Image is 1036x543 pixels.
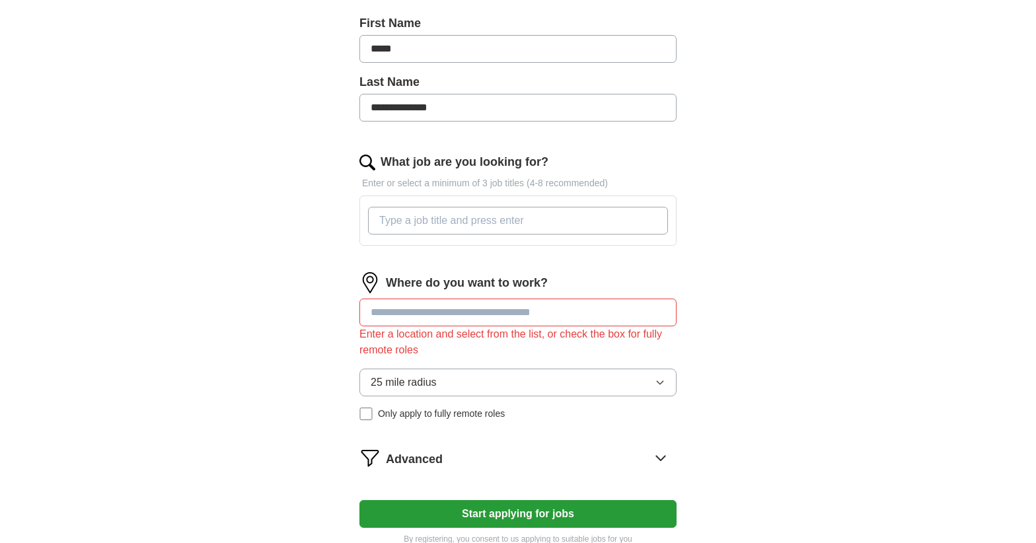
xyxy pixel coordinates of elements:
[359,500,677,528] button: Start applying for jobs
[386,451,443,468] span: Advanced
[381,153,548,171] label: What job are you looking for?
[386,274,548,292] label: Where do you want to work?
[359,447,381,468] img: filter
[359,272,381,293] img: location.png
[371,375,437,390] span: 25 mile radius
[368,207,668,235] input: Type a job title and press enter
[359,408,373,421] input: Only apply to fully remote roles
[359,15,677,32] label: First Name
[359,155,375,170] img: search.png
[359,369,677,396] button: 25 mile radius
[359,73,677,91] label: Last Name
[359,326,677,358] div: Enter a location and select from the list, or check the box for fully remote roles
[359,176,677,190] p: Enter or select a minimum of 3 job titles (4-8 recommended)
[378,407,505,421] span: Only apply to fully remote roles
